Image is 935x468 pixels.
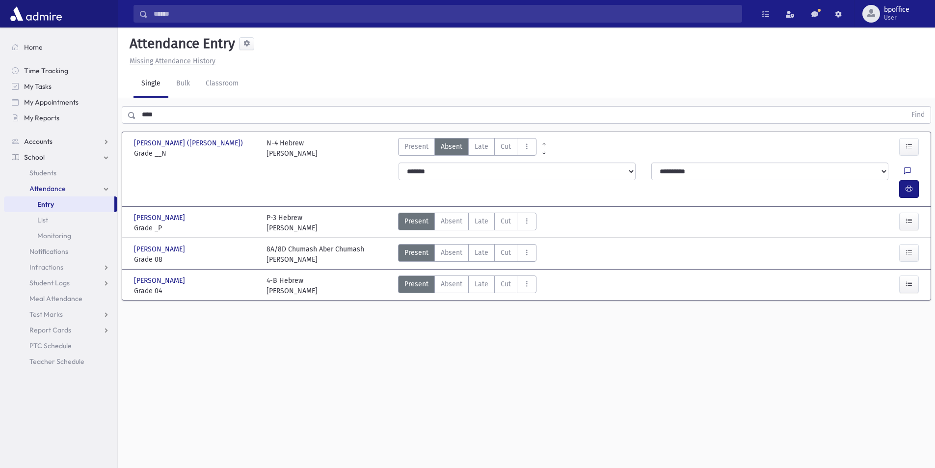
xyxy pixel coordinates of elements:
[475,279,488,289] span: Late
[475,141,488,152] span: Late
[4,165,117,181] a: Students
[404,248,428,258] span: Present
[267,213,318,233] div: P-3 Hebrew [PERSON_NAME]
[4,228,117,244] a: Monitoring
[37,231,71,240] span: Monitoring
[24,113,59,122] span: My Reports
[134,275,187,286] span: [PERSON_NAME]
[4,212,117,228] a: List
[29,326,71,334] span: Report Cards
[4,354,117,369] a: Teacher Schedule
[29,310,63,319] span: Test Marks
[168,70,198,98] a: Bulk
[906,107,931,123] button: Find
[441,248,462,258] span: Absent
[29,294,82,303] span: Meal Attendance
[134,138,245,148] span: [PERSON_NAME] ([PERSON_NAME])
[24,66,68,75] span: Time Tracking
[134,148,257,159] span: Grade __N
[29,184,66,193] span: Attendance
[24,43,43,52] span: Home
[398,213,536,233] div: AttTypes
[29,168,56,177] span: Students
[4,196,114,212] a: Entry
[24,98,79,107] span: My Appointments
[4,322,117,338] a: Report Cards
[398,244,536,265] div: AttTypes
[4,306,117,322] a: Test Marks
[4,338,117,354] a: PTC Schedule
[134,244,187,254] span: [PERSON_NAME]
[4,291,117,306] a: Meal Attendance
[884,6,909,14] span: bpoffice
[4,79,117,94] a: My Tasks
[29,341,72,350] span: PTC Schedule
[441,216,462,226] span: Absent
[4,149,117,165] a: School
[134,223,257,233] span: Grade _P
[29,357,84,366] span: Teacher Schedule
[134,70,168,98] a: Single
[4,39,117,55] a: Home
[29,263,63,272] span: Infractions
[134,213,187,223] span: [PERSON_NAME]
[475,248,488,258] span: Late
[267,244,364,265] div: 8A/8D Chumash Aber Chumash [PERSON_NAME]
[501,248,511,258] span: Cut
[501,216,511,226] span: Cut
[126,35,235,52] h5: Attendance Entry
[134,286,257,296] span: Grade 04
[29,278,70,287] span: Student Logs
[37,200,54,209] span: Entry
[267,275,318,296] div: 4-B Hebrew [PERSON_NAME]
[404,279,428,289] span: Present
[8,4,64,24] img: AdmirePro
[126,57,215,65] a: Missing Attendance History
[398,138,536,159] div: AttTypes
[884,14,909,22] span: User
[4,259,117,275] a: Infractions
[24,137,53,146] span: Accounts
[4,63,117,79] a: Time Tracking
[24,153,45,162] span: School
[4,110,117,126] a: My Reports
[501,141,511,152] span: Cut
[404,141,428,152] span: Present
[148,5,742,23] input: Search
[501,279,511,289] span: Cut
[198,70,246,98] a: Classroom
[4,244,117,259] a: Notifications
[398,275,536,296] div: AttTypes
[4,181,117,196] a: Attendance
[134,254,257,265] span: Grade 08
[441,141,462,152] span: Absent
[4,94,117,110] a: My Appointments
[29,247,68,256] span: Notifications
[24,82,52,91] span: My Tasks
[267,138,318,159] div: N-4 Hebrew [PERSON_NAME]
[4,134,117,149] a: Accounts
[4,275,117,291] a: Student Logs
[130,57,215,65] u: Missing Attendance History
[441,279,462,289] span: Absent
[37,216,48,224] span: List
[475,216,488,226] span: Late
[404,216,428,226] span: Present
